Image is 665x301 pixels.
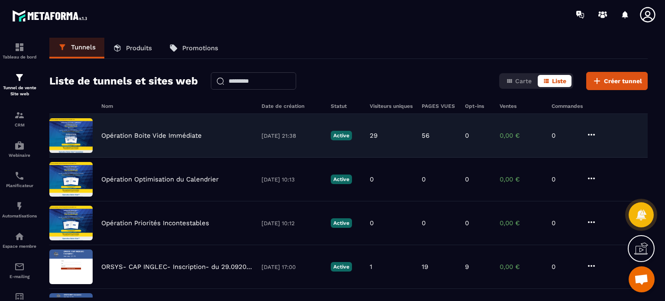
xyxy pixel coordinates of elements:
[261,176,322,183] p: [DATE] 10:13
[2,214,37,218] p: Automatisations
[331,131,352,140] p: Active
[2,66,37,104] a: formationformationTunnel de vente Site web
[182,44,218,52] p: Promotions
[370,263,372,271] p: 1
[49,118,93,153] img: image
[552,103,583,109] h6: Commandes
[500,175,543,183] p: 0,00 €
[161,38,227,58] a: Promotions
[101,263,253,271] p: ORSYS- CAP INGLEC- Inscription- du 29.092025
[500,132,543,139] p: 0,00 €
[101,132,202,139] p: Opération Boite Vide Immédiate
[422,132,429,139] p: 56
[2,194,37,225] a: automationsautomationsAutomatisations
[422,175,426,183] p: 0
[2,134,37,164] a: automationsautomationsWebinaire
[14,140,25,151] img: automations
[2,183,37,188] p: Planificateur
[465,103,491,109] h6: Opt-ins
[370,132,378,139] p: 29
[104,38,161,58] a: Produits
[14,201,25,211] img: automations
[538,75,571,87] button: Liste
[552,175,578,183] p: 0
[604,77,642,85] span: Créer tunnel
[552,132,578,139] p: 0
[422,103,456,109] h6: PAGES VUES
[14,171,25,181] img: scheduler
[331,175,352,184] p: Active
[422,219,426,227] p: 0
[422,263,428,271] p: 19
[2,244,37,249] p: Espace membre
[500,219,543,227] p: 0,00 €
[14,72,25,83] img: formation
[261,220,322,227] p: [DATE] 10:12
[49,72,198,90] h2: Liste de tunnels et sites web
[331,262,352,272] p: Active
[2,104,37,134] a: formationformationCRM
[101,219,209,227] p: Opération Priorités Incontestables
[14,231,25,242] img: automations
[2,274,37,279] p: E-mailing
[49,249,93,284] img: image
[629,266,655,292] div: Ouvrir le chat
[12,8,90,24] img: logo
[2,255,37,285] a: emailemailE-mailing
[2,225,37,255] a: automationsautomationsEspace membre
[552,263,578,271] p: 0
[14,110,25,120] img: formation
[552,78,566,84] span: Liste
[501,75,537,87] button: Carte
[465,263,469,271] p: 9
[370,175,374,183] p: 0
[370,103,413,109] h6: Visiteurs uniques
[261,133,322,139] p: [DATE] 21:38
[370,219,374,227] p: 0
[71,43,96,51] p: Tunnels
[2,153,37,158] p: Webinaire
[49,206,93,240] img: image
[515,78,532,84] span: Carte
[49,38,104,58] a: Tunnels
[331,103,361,109] h6: Statut
[14,42,25,52] img: formation
[261,264,322,270] p: [DATE] 17:00
[500,103,543,109] h6: Ventes
[101,175,219,183] p: Opération Optimisation du Calendrier
[586,72,648,90] button: Créer tunnel
[2,123,37,127] p: CRM
[126,44,152,52] p: Produits
[261,103,322,109] h6: Date de création
[331,218,352,228] p: Active
[2,36,37,66] a: formationformationTableau de bord
[2,85,37,97] p: Tunnel de vente Site web
[2,164,37,194] a: schedulerschedulerPlanificateur
[2,55,37,59] p: Tableau de bord
[49,162,93,197] img: image
[465,132,469,139] p: 0
[465,219,469,227] p: 0
[14,262,25,272] img: email
[552,219,578,227] p: 0
[101,103,253,109] h6: Nom
[500,263,543,271] p: 0,00 €
[465,175,469,183] p: 0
